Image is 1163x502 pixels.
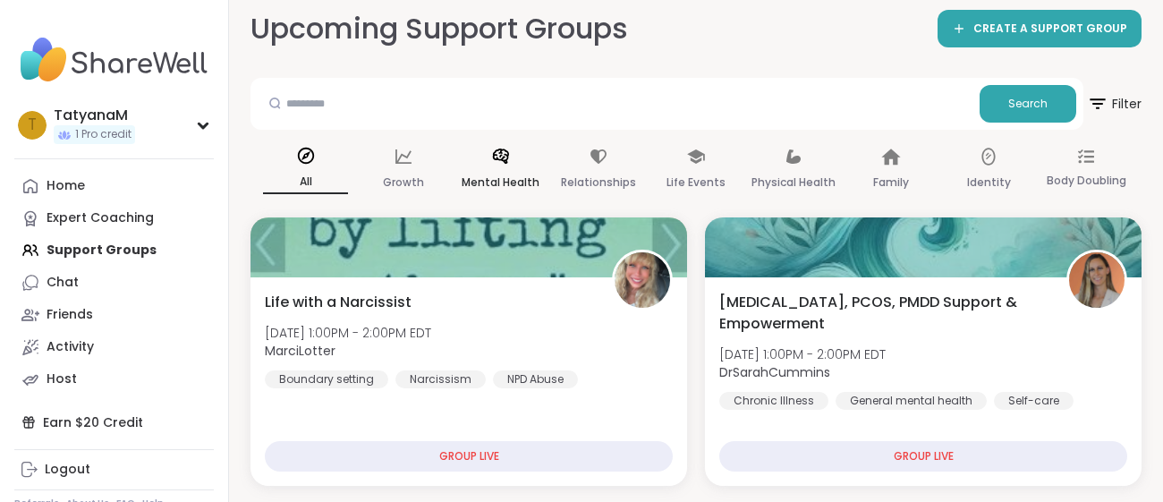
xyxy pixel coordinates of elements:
[14,170,214,202] a: Home
[1087,82,1142,125] span: Filter
[751,172,836,193] p: Physical Health
[14,299,214,331] a: Friends
[47,274,79,292] div: Chat
[28,114,37,137] span: T
[14,454,214,486] a: Logout
[383,172,424,193] p: Growth
[719,392,828,410] div: Chronic Illness
[1047,170,1126,191] p: Body Doubling
[980,85,1076,123] button: Search
[1008,96,1048,112] span: Search
[47,370,77,388] div: Host
[719,345,886,363] span: [DATE] 1:00PM - 2:00PM EDT
[250,9,628,49] h2: Upcoming Support Groups
[14,29,214,91] img: ShareWell Nav Logo
[14,331,214,363] a: Activity
[938,10,1142,47] a: CREATE A SUPPORT GROUP
[719,441,1127,472] div: GROUP LIVE
[561,172,636,193] p: Relationships
[666,172,726,193] p: Life Events
[14,202,214,234] a: Expert Coaching
[719,363,830,381] b: DrSarahCummins
[54,106,135,125] div: TatyanaM
[14,267,214,299] a: Chat
[265,292,412,313] span: Life with a Narcissist
[47,209,154,227] div: Expert Coaching
[14,363,214,396] a: Host
[47,338,94,356] div: Activity
[836,392,987,410] div: General mental health
[1069,252,1125,308] img: DrSarahCummins
[47,177,85,195] div: Home
[75,127,132,142] span: 1 Pro credit
[265,370,388,388] div: Boundary setting
[47,306,93,324] div: Friends
[719,292,1047,335] span: [MEDICAL_DATA], PCOS, PMDD Support & Empowerment
[265,342,335,360] b: MarciLotter
[265,324,431,342] span: [DATE] 1:00PM - 2:00PM EDT
[265,441,673,472] div: GROUP LIVE
[462,172,539,193] p: Mental Health
[14,406,214,438] div: Earn $20 Credit
[973,21,1127,37] span: CREATE A SUPPORT GROUP
[994,392,1074,410] div: Self-care
[45,461,90,479] div: Logout
[395,370,486,388] div: Narcissism
[873,172,909,193] p: Family
[967,172,1011,193] p: Identity
[1087,78,1142,130] button: Filter
[263,171,348,194] p: All
[493,370,578,388] div: NPD Abuse
[615,252,670,308] img: MarciLotter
